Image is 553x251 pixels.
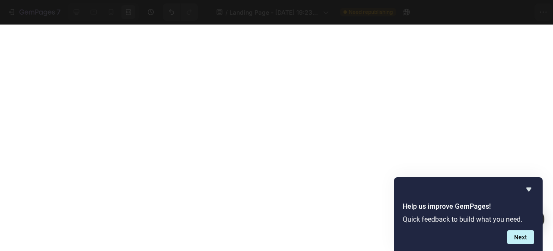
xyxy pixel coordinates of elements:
span: Need republishing [349,8,393,16]
span: / [226,8,228,17]
p: Quick feedback to build what you need. [403,215,534,223]
button: 7 [3,3,64,21]
button: Save [464,3,492,21]
button: Hide survey [524,184,534,195]
div: Undo/Redo [163,3,198,21]
button: Publish [496,3,532,21]
div: Help us improve GemPages! [403,184,534,244]
span: Landing Page - [DATE] 19:23:40 [229,8,319,17]
button: Next question [507,230,534,244]
span: Save [471,9,485,16]
div: Publish [503,8,524,17]
p: 7 [57,7,60,17]
h2: Help us improve GemPages! [403,201,534,212]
